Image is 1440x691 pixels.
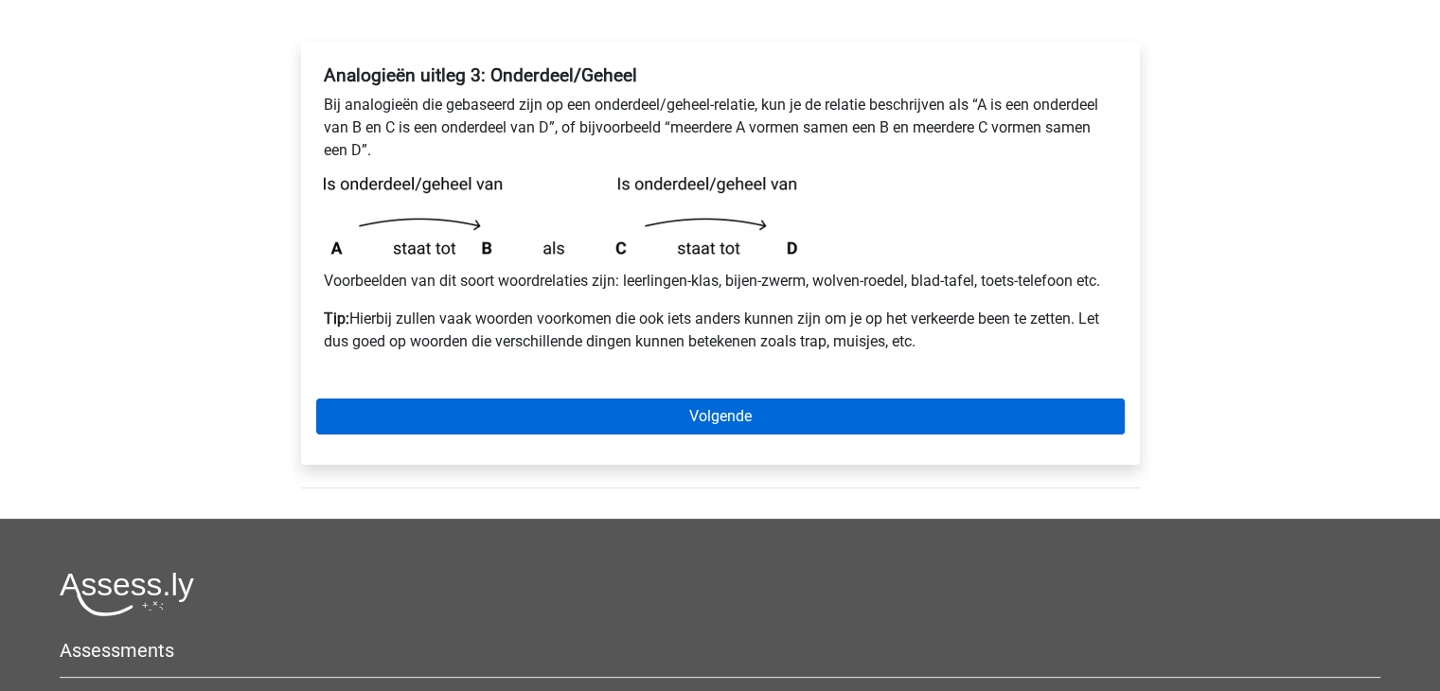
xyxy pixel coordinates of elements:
img: Assessly logo [60,572,194,616]
p: Hierbij zullen vaak woorden voorkomen die ook iets anders kunnen zijn om je op het verkeerde been... [324,308,1117,353]
img: analgogies_pattern3.png [324,177,797,255]
p: Voorbeelden van dit soort woordrelaties zijn: leerlingen-klas, bijen-zwerm, wolven-roedel, blad-t... [324,270,1117,292]
h5: Assessments [60,639,1380,662]
a: Volgende [316,399,1125,434]
b: Tip: [324,310,349,328]
p: Bij analogieën die gebaseerd zijn op een onderdeel/geheel-relatie, kun je de relatie beschrijven ... [324,94,1117,162]
b: Analogieën uitleg 3: Onderdeel/Geheel [324,64,637,86]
